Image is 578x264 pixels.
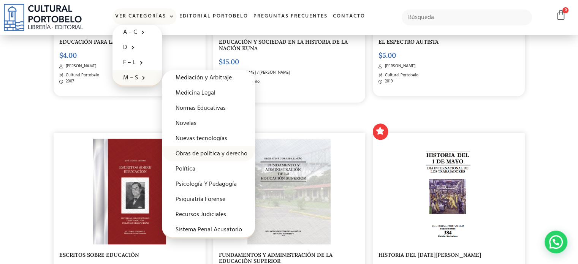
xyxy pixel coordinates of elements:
span: 2007 [64,78,74,85]
a: Recursos Judiciales [162,207,255,222]
a: EL ESPECTRO AUTISTA [378,38,439,45]
a: Psicología Y Pedagogía [162,177,255,192]
span: 2019 [383,78,393,85]
span: Cultural Portobelo [383,72,418,79]
bdi: 5.00 [378,51,396,60]
span: $ [219,57,223,66]
a: D [112,40,162,55]
a: Psiquiatría Forense [162,192,255,207]
a: Sistema Penal Acusatorio [162,222,255,237]
a: Política [162,161,255,177]
a: Novelas [162,116,255,131]
span: Cultural Portobelo [64,72,99,79]
img: BA93-2.jpg [93,139,166,244]
span: $ [59,51,63,60]
span: [PERSON_NAME] / [PERSON_NAME] [223,70,290,76]
bdi: 4.00 [59,51,77,60]
a: Nuevas tecnologías [162,131,255,146]
a: 0 [556,9,566,21]
span: 0 [562,7,568,13]
ul: M – S [162,70,255,239]
a: Mediación y Arbitraje [162,70,255,85]
a: M – S [112,70,162,85]
bdi: 15.00 [219,57,239,66]
a: Contacto [330,8,368,25]
a: Editorial Portobelo [177,8,251,25]
div: WhatsApp contact [545,231,567,253]
span: $ [378,51,382,60]
input: Búsqueda [402,9,532,25]
ul: Ver Categorías [112,25,162,87]
img: BA276-1.jpg [247,139,331,244]
a: Preguntas frecuentes [251,8,330,25]
a: HISTORIA DEL [DATE][PERSON_NAME] [378,251,481,258]
a: Medicina Legal [162,85,255,101]
a: EDUCACIÓN PARA LA LIBERACIÓN [59,38,149,45]
span: [PERSON_NAME] [383,63,415,70]
a: Obras de política y derecho [162,146,255,161]
a: A – C [112,25,162,40]
a: E – L [112,55,162,70]
a: ESCRITOS SOBRE EDUCACIÓN [59,251,139,258]
span: [PERSON_NAME] [64,63,96,70]
a: EDUCACIÓN Y SOCIEDAD EN LA HISTORIA DE LA NACIÓN KUNA [219,38,348,52]
img: 384-1.png [415,139,482,244]
a: Normas Educativas [162,101,255,116]
a: Ver Categorías [112,8,177,25]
